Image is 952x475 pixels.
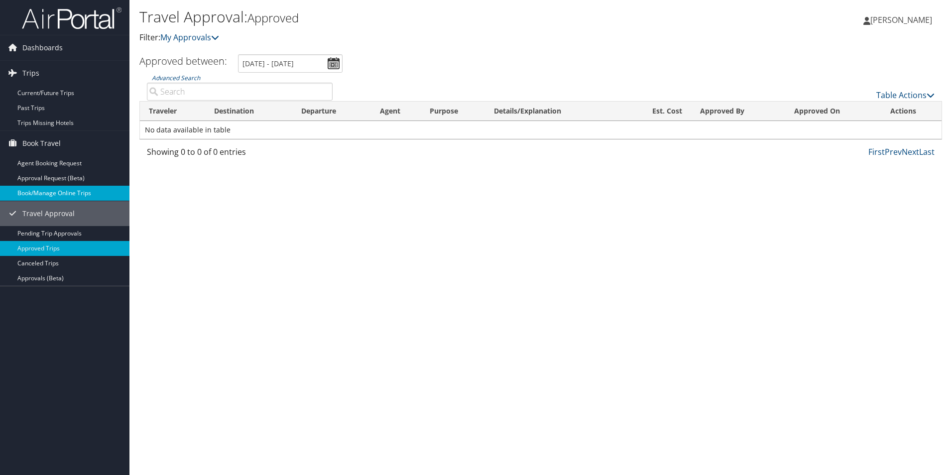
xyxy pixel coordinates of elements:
[238,54,343,73] input: [DATE] - [DATE]
[152,74,200,82] a: Advanced Search
[140,102,205,121] th: Traveler: activate to sort column ascending
[876,90,935,101] a: Table Actions
[22,6,121,30] img: airportal-logo.png
[870,14,932,25] span: [PERSON_NAME]
[22,61,39,86] span: Trips
[885,146,902,157] a: Prev
[139,6,675,27] h1: Travel Approval:
[421,102,485,121] th: Purpose
[919,146,935,157] a: Last
[868,146,885,157] a: First
[139,54,227,68] h3: Approved between:
[247,9,299,26] small: Approved
[147,83,333,101] input: Advanced Search
[691,102,785,121] th: Approved By: activate to sort column ascending
[147,146,333,163] div: Showing 0 to 0 of 0 entries
[485,102,625,121] th: Details/Explanation
[292,102,371,121] th: Departure: activate to sort column ascending
[22,35,63,60] span: Dashboards
[205,102,293,121] th: Destination: activate to sort column ascending
[139,31,675,44] p: Filter:
[863,5,942,35] a: [PERSON_NAME]
[902,146,919,157] a: Next
[160,32,219,43] a: My Approvals
[881,102,942,121] th: Actions
[785,102,882,121] th: Approved On: activate to sort column ascending
[22,201,75,226] span: Travel Approval
[22,131,61,156] span: Book Travel
[625,102,691,121] th: Est. Cost: activate to sort column ascending
[140,121,942,139] td: No data available in table
[371,102,421,121] th: Agent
